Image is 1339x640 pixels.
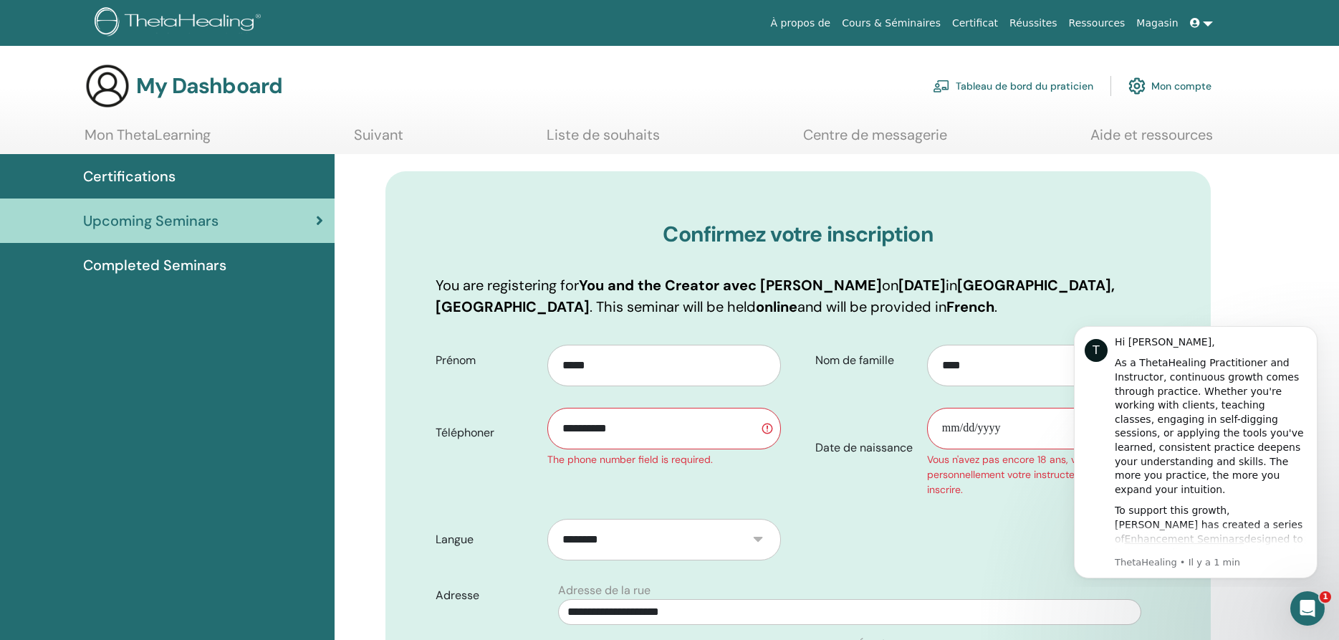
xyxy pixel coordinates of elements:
[425,419,547,446] label: Téléphoner
[558,582,651,599] label: Adresse de la rue
[765,10,837,37] a: À propos de
[85,126,211,154] a: Mon ThetaLearning
[436,221,1161,247] h3: Confirmez votre inscription
[83,210,219,231] span: Upcoming Seminars
[805,347,927,374] label: Nom de famille
[425,582,549,609] label: Adresse
[95,7,266,39] img: logo.png
[436,274,1161,317] p: You are registering for on in . This seminar will be held and will be provided in .
[898,276,946,295] b: [DATE]
[1004,10,1062,37] a: Réussites
[1052,313,1339,587] iframe: Intercom notifications message
[85,63,130,109] img: generic-user-icon.jpg
[933,70,1093,102] a: Tableau de bord du praticien
[136,73,282,99] h3: My Dashboard
[62,243,254,256] p: Message from ThetaHealing, sent Il y a 1 min
[72,220,192,231] a: Enhancement Seminars
[803,126,947,154] a: Centre de messagerie
[425,526,547,553] label: Langue
[1090,126,1213,154] a: Aide et ressources
[756,297,797,316] b: online
[933,80,950,92] img: chalkboard-teacher.svg
[1131,10,1184,37] a: Magasin
[836,10,946,37] a: Cours & Séminaires
[354,126,403,154] a: Suivant
[62,191,254,345] div: To support this growth, [PERSON_NAME] has created a series of designed to help you refine your kn...
[946,10,1004,37] a: Certificat
[83,166,176,187] span: Certifications
[1128,74,1146,98] img: cog.svg
[927,452,1161,497] div: Vous n'avez pas encore 18 ans, veuillez contacter personnellement votre instructeur pour vous ins...
[83,254,226,276] span: Completed Seminars
[579,276,882,295] b: You and the Creator avec [PERSON_NAME]
[1320,591,1331,603] span: 1
[946,297,994,316] b: French
[1063,10,1131,37] a: Ressources
[547,126,660,154] a: Liste de souhaits
[425,347,547,374] label: Prénom
[1290,591,1325,626] iframe: Intercom live chat
[547,452,781,467] div: The phone number field is required.
[1128,70,1211,102] a: Mon compte
[805,434,927,462] label: Date de naissance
